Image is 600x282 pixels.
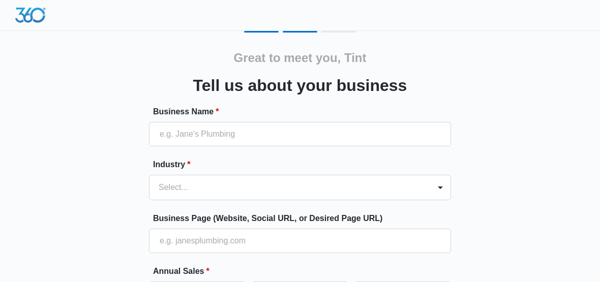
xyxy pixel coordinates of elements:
label: Business Page (Website, Social URL, or Desired Page URL) [153,212,455,225]
label: Annual Sales [153,265,455,277]
label: Business Name [153,106,455,118]
input: e.g. Jane's Plumbing [149,122,451,146]
label: Industry [153,159,455,171]
input: e.g. janesplumbing.com [149,229,451,253]
h2: Great to meet you, Tint [234,49,367,67]
h3: Tell us about your business [193,73,407,98]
